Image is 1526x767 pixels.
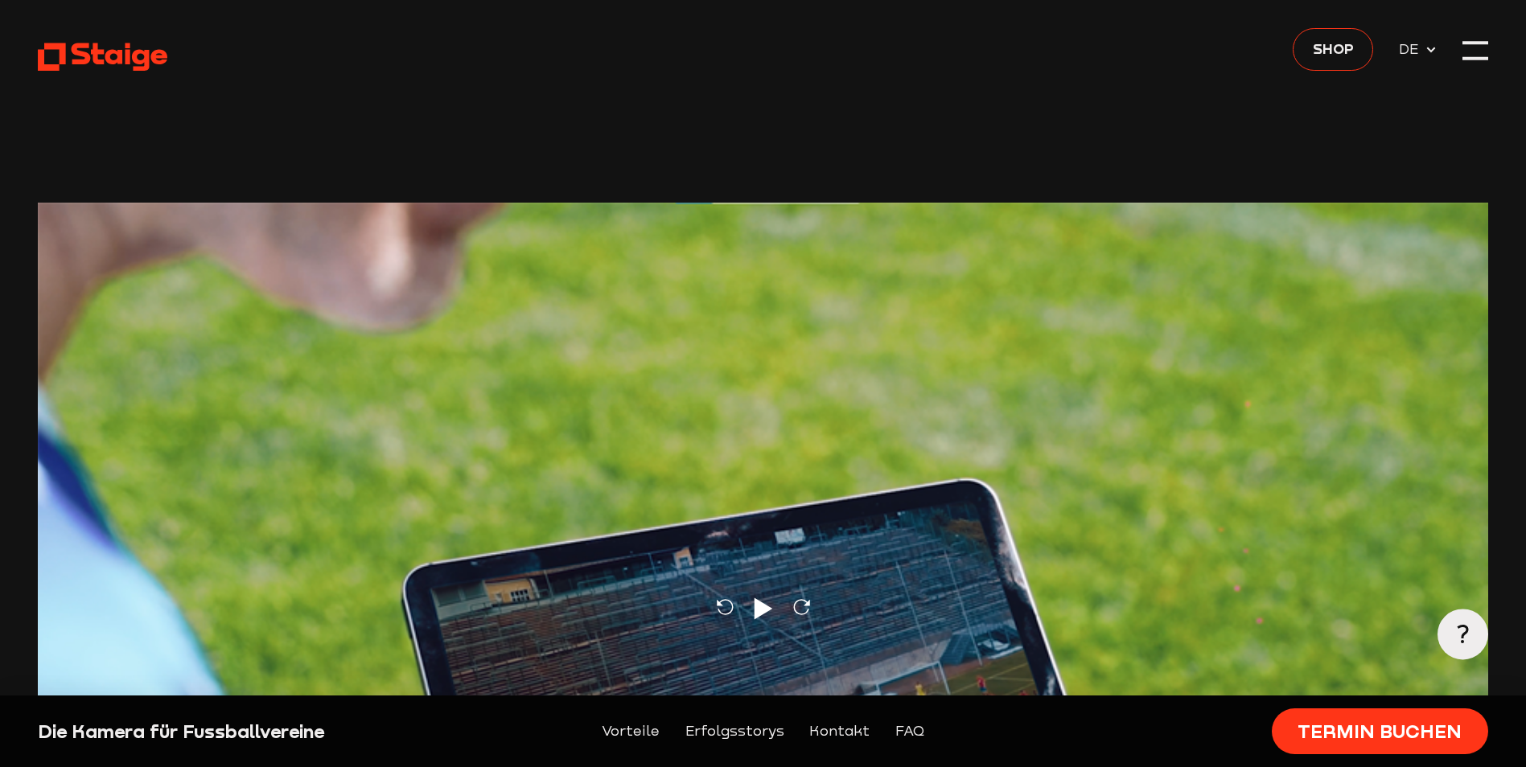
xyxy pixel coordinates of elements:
[1399,38,1425,60] span: DE
[1272,708,1488,754] a: Termin buchen
[1293,28,1373,71] a: Shop
[38,719,386,744] div: Die Kamera für Fussballvereine
[602,720,660,743] a: Vorteile
[1313,37,1354,59] span: Shop
[685,720,784,743] a: Erfolgsstorys
[809,720,870,743] a: Kontakt
[895,720,924,743] a: FAQ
